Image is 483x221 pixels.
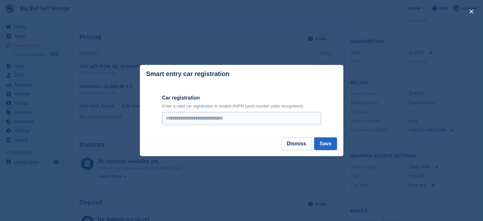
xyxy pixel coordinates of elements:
[466,6,477,17] button: close
[162,103,321,109] p: Enter a valid car registration to enable ANPR (auto number plate recognition).
[281,137,312,150] button: Dismiss
[162,94,321,102] label: Car registration
[314,137,337,150] button: Save
[146,70,230,78] p: Smart entry car registration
